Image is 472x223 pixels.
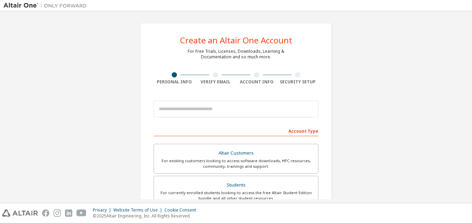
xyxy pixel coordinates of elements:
[158,180,314,190] div: Students
[158,158,314,169] div: For existing customers looking to access software downloads, HPC resources, community, trainings ...
[158,190,314,201] div: For currently enrolled students looking to access the free Altair Student Edition bundle and all ...
[154,125,318,136] div: Account Type
[3,2,90,9] img: Altair One
[2,209,38,217] img: altair_logo.svg
[236,79,277,85] div: Account Info
[113,207,164,213] div: Website Terms of Use
[76,209,87,217] img: youtube.svg
[188,49,284,60] div: For Free Trials, Licenses, Downloads, Learning & Documentation and so much more.
[195,79,236,85] div: Verify Email
[277,79,319,85] div: Security Setup
[93,213,200,219] p: © 2025 Altair Engineering, Inc. All Rights Reserved.
[164,207,200,213] div: Cookie Consent
[65,209,72,217] img: linkedin.svg
[180,36,292,44] div: Create an Altair One Account
[93,207,113,213] div: Privacy
[158,148,314,158] div: Altair Customers
[54,209,61,217] img: instagram.svg
[154,79,195,85] div: Personal Info
[42,209,49,217] img: facebook.svg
